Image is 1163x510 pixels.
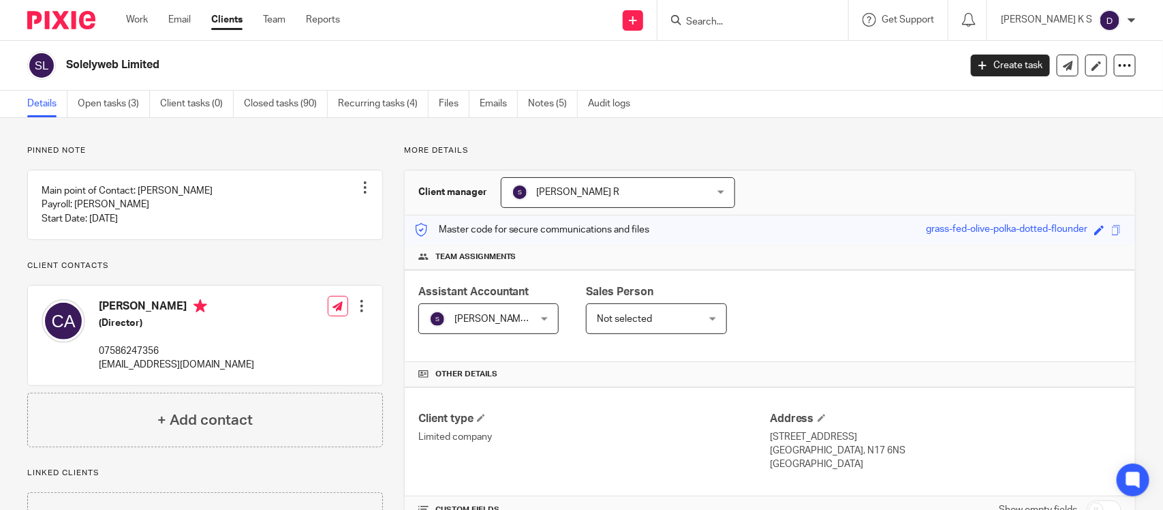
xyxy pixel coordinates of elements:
a: Emails [480,91,518,117]
a: Clients [211,13,243,27]
a: Details [27,91,67,117]
h3: Client manager [418,185,487,199]
a: Work [126,13,148,27]
h2: Solelyweb Limited [66,58,773,72]
a: Files [439,91,469,117]
p: More details [404,145,1136,156]
input: Search [685,16,807,29]
i: Primary [193,299,207,313]
h4: + Add contact [157,410,253,431]
span: Other details [435,369,497,380]
img: svg%3E [1099,10,1121,31]
div: grass-fed-olive-polka-dotted-flounder [926,222,1087,238]
p: Limited company [418,430,770,444]
span: Assistant Accountant [418,286,529,297]
span: Team assignments [435,252,516,262]
p: 07586247356 [99,344,254,358]
a: Client tasks (0) [160,91,234,117]
a: Email [168,13,191,27]
p: [GEOGRAPHIC_DATA] [770,457,1121,471]
h4: [PERSON_NAME] [99,299,254,316]
h5: (Director) [99,316,254,330]
img: svg%3E [27,51,56,80]
a: Closed tasks (90) [244,91,328,117]
a: Create task [971,55,1050,76]
p: [GEOGRAPHIC_DATA], N17 6NS [770,444,1121,457]
img: svg%3E [429,311,446,327]
p: [EMAIL_ADDRESS][DOMAIN_NAME] [99,358,254,372]
p: Client contacts [27,260,383,271]
p: [PERSON_NAME] K S [1001,13,1092,27]
a: Notes (5) [528,91,578,117]
a: Open tasks (3) [78,91,150,117]
p: Linked clients [27,468,383,479]
h4: Client type [418,412,770,426]
a: Reports [306,13,340,27]
a: Audit logs [588,91,640,117]
span: Sales Person [586,286,653,297]
img: svg%3E [42,299,85,343]
span: Not selected [597,314,652,324]
span: [PERSON_NAME] R [454,314,538,324]
h4: Address [770,412,1121,426]
span: [PERSON_NAME] R [537,187,620,197]
p: [STREET_ADDRESS] [770,430,1121,444]
a: Team [263,13,285,27]
img: svg%3E [512,184,528,200]
img: Pixie [27,11,95,29]
span: Get Support [882,15,934,25]
p: Pinned note [27,145,383,156]
p: Master code for secure communications and files [415,223,650,237]
a: Recurring tasks (4) [338,91,429,117]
